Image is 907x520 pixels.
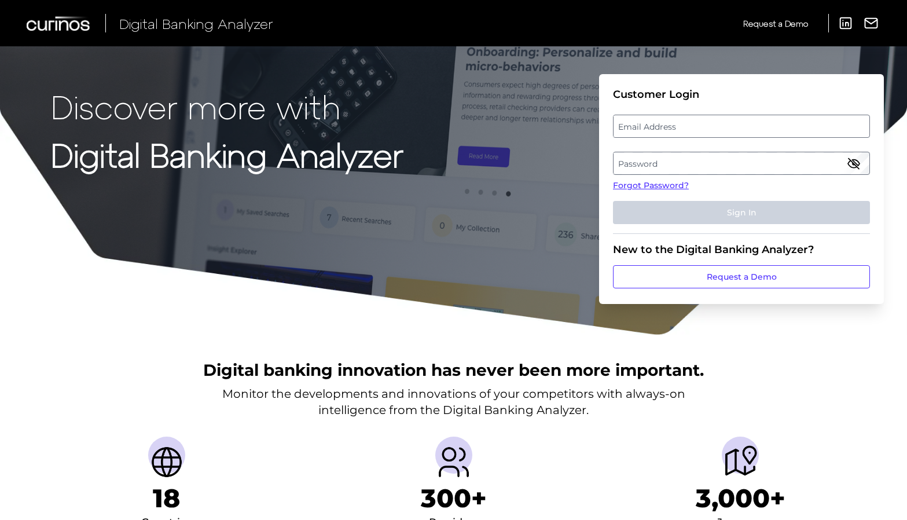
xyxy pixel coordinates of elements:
[51,135,403,174] strong: Digital Banking Analyzer
[613,201,870,224] button: Sign In
[119,15,273,32] span: Digital Banking Analyzer
[743,14,808,33] a: Request a Demo
[203,359,704,381] h2: Digital banking innovation has never been more important.
[722,444,759,481] img: Journeys
[614,116,869,137] label: Email Address
[421,483,487,514] h1: 300+
[613,88,870,101] div: Customer Login
[148,444,185,481] img: Countries
[613,180,870,192] a: Forgot Password?
[222,386,685,418] p: Monitor the developments and innovations of your competitors with always-on intelligence from the...
[613,265,870,288] a: Request a Demo
[743,19,808,28] span: Request a Demo
[614,153,869,174] label: Password
[435,444,472,481] img: Providers
[27,16,91,31] img: Curinos
[153,483,180,514] h1: 18
[696,483,785,514] h1: 3,000+
[613,243,870,256] div: New to the Digital Banking Analyzer?
[51,88,403,124] p: Discover more with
